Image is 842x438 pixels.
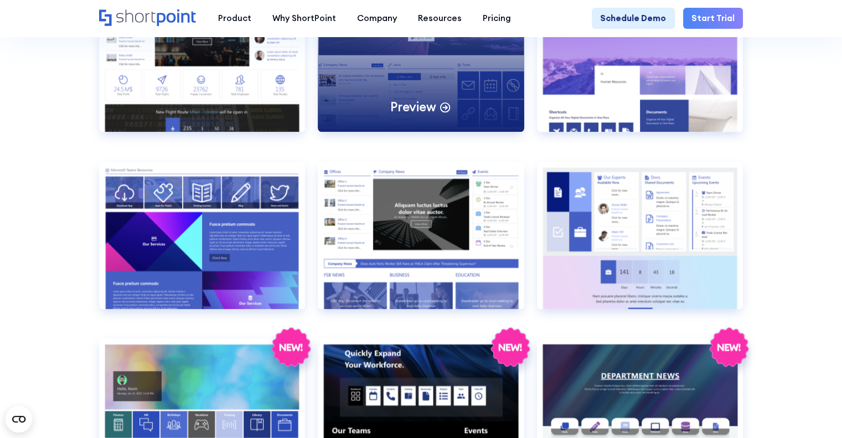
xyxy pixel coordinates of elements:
[318,162,524,326] a: HR 2
[6,406,32,432] button: Open CMP widget
[99,162,306,326] a: HR 1
[537,162,743,326] a: HR 3
[390,99,436,115] p: Preview
[357,12,397,25] div: Company
[99,9,197,28] a: Home
[218,12,251,25] div: Product
[472,8,521,29] a: Pricing
[262,8,347,29] a: Why ShortPoint
[407,8,472,29] a: Resources
[272,12,336,25] div: Why ShortPoint
[208,8,262,29] a: Product
[592,8,674,29] a: Schedule Demo
[787,385,842,438] iframe: Chat Widget
[483,12,511,25] div: Pricing
[683,8,743,29] a: Start Trial
[418,12,462,25] div: Resources
[347,8,407,29] a: Company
